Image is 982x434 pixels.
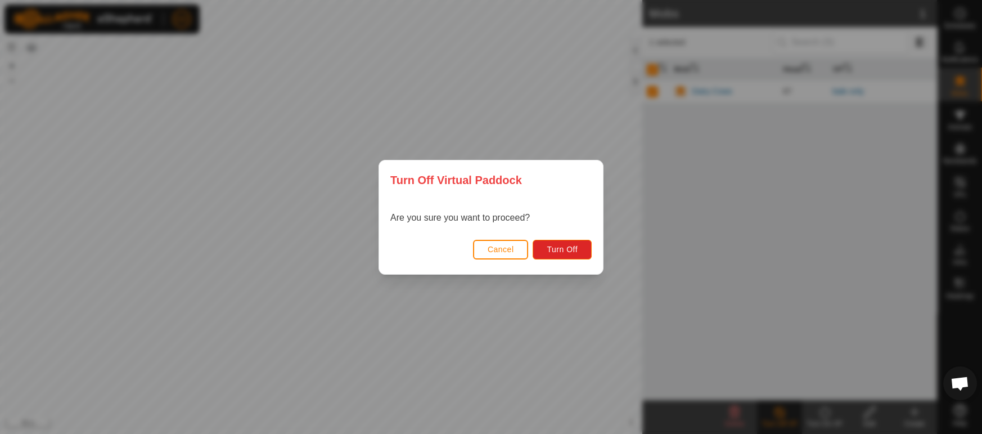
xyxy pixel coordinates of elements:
[547,245,578,254] span: Turn Off
[943,366,977,400] a: Open chat
[390,211,530,225] p: Are you sure you want to proceed?
[390,172,522,189] span: Turn Off Virtual Paddock
[473,239,529,259] button: Cancel
[533,239,592,259] button: Turn Off
[488,245,514,254] span: Cancel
